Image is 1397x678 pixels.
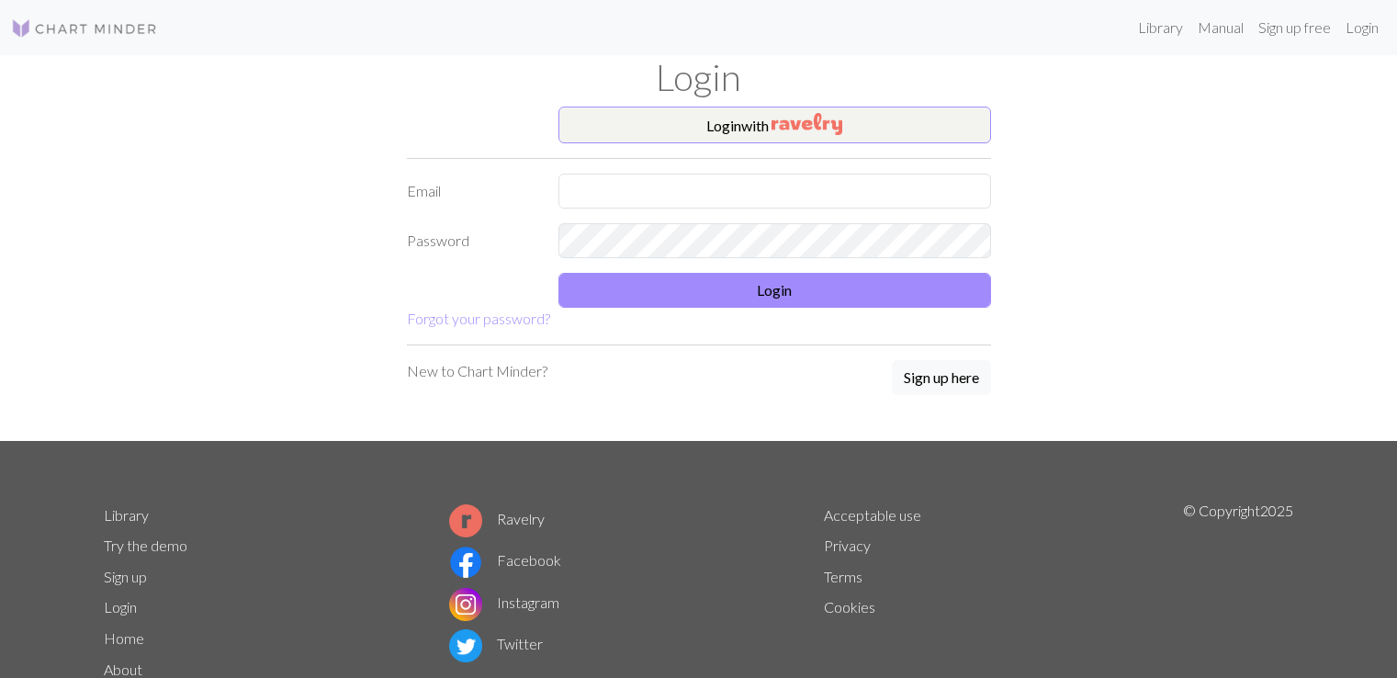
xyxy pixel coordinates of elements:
[824,537,871,554] a: Privacy
[449,629,482,662] img: Twitter logo
[407,360,547,382] p: New to Chart Minder?
[892,360,991,395] button: Sign up here
[11,17,158,40] img: Logo
[449,546,482,579] img: Facebook logo
[892,360,991,397] a: Sign up here
[824,506,921,524] a: Acceptable use
[396,223,547,258] label: Password
[772,113,842,135] img: Ravelry
[396,174,547,209] label: Email
[1251,9,1338,46] a: Sign up free
[104,506,149,524] a: Library
[449,593,559,611] a: Instagram
[558,107,991,143] button: Loginwith
[1131,9,1190,46] a: Library
[1338,9,1386,46] a: Login
[449,635,543,652] a: Twitter
[449,510,545,527] a: Ravelry
[1190,9,1251,46] a: Manual
[824,568,862,585] a: Terms
[104,537,187,554] a: Try the demo
[104,629,144,647] a: Home
[558,273,991,308] button: Login
[407,310,550,327] a: Forgot your password?
[104,661,142,678] a: About
[449,551,561,569] a: Facebook
[93,55,1305,99] h1: Login
[449,588,482,621] img: Instagram logo
[104,598,137,616] a: Login
[104,568,147,585] a: Sign up
[824,598,875,616] a: Cookies
[449,504,482,537] img: Ravelry logo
